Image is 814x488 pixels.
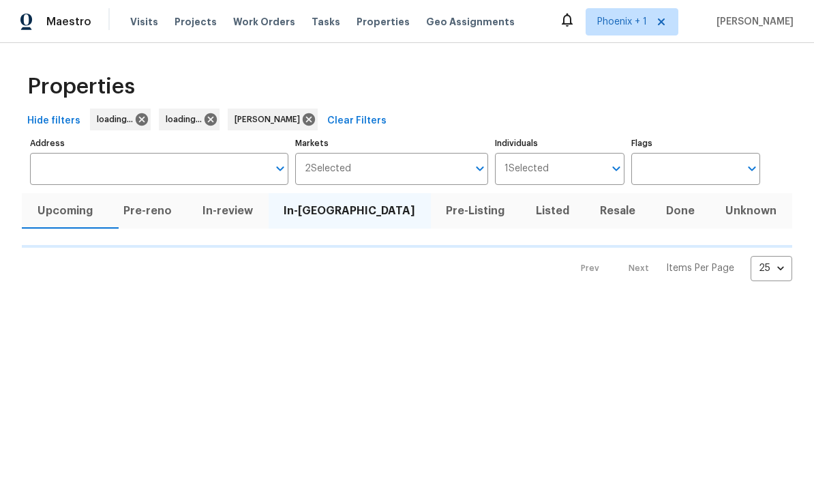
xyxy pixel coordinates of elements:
[27,113,80,130] span: Hide filters
[751,250,792,286] div: 25
[116,201,179,220] span: Pre-reno
[470,159,489,178] button: Open
[742,159,762,178] button: Open
[233,15,295,29] span: Work Orders
[659,201,702,220] span: Done
[426,15,515,29] span: Geo Assignments
[305,163,351,175] span: 2 Selected
[30,139,288,147] label: Address
[235,113,305,126] span: [PERSON_NAME]
[228,109,318,130] div: [PERSON_NAME]
[439,201,512,220] span: Pre-Listing
[130,15,158,29] span: Visits
[27,80,135,94] span: Properties
[312,17,340,27] span: Tasks
[568,256,792,281] nav: Pagination Navigation
[97,113,138,126] span: loading...
[719,201,784,220] span: Unknown
[327,113,387,130] span: Clear Filters
[711,15,794,29] span: [PERSON_NAME]
[46,15,91,29] span: Maestro
[666,261,734,275] p: Items Per Page
[277,201,423,220] span: In-[GEOGRAPHIC_DATA]
[631,139,760,147] label: Flags
[195,201,260,220] span: In-review
[159,109,220,130] div: loading...
[22,109,86,134] button: Hide filters
[607,159,626,178] button: Open
[30,201,100,220] span: Upcoming
[597,15,647,29] span: Phoenix + 1
[175,15,217,29] span: Projects
[271,159,290,178] button: Open
[90,109,151,130] div: loading...
[322,109,392,134] button: Clear Filters
[295,139,489,147] label: Markets
[528,201,576,220] span: Listed
[504,163,549,175] span: 1 Selected
[357,15,410,29] span: Properties
[166,113,207,126] span: loading...
[495,139,624,147] label: Individuals
[592,201,642,220] span: Resale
